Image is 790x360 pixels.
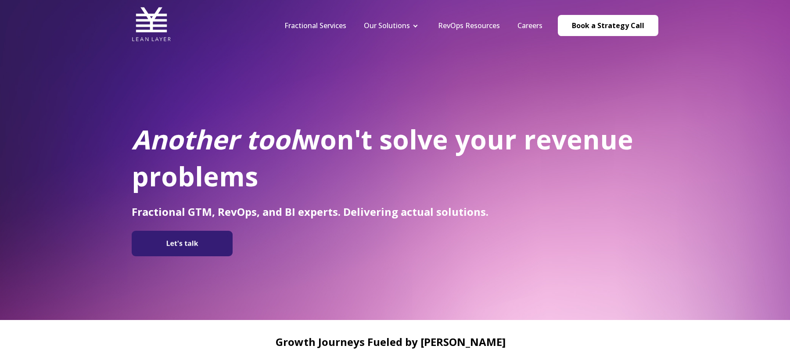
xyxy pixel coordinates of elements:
[284,21,346,30] a: Fractional Services
[558,15,658,36] a: Book a Strategy Call
[517,21,542,30] a: Careers
[132,121,298,157] em: Another tool
[276,21,551,30] div: Navigation Menu
[132,4,171,44] img: Lean Layer Logo
[438,21,500,30] a: RevOps Resources
[132,204,488,219] span: Fractional GTM, RevOps, and BI experts. Delivering actual solutions.
[364,21,410,30] a: Our Solutions
[132,336,650,348] h2: Growth Journeys Fueled by [PERSON_NAME]
[132,121,633,194] span: won't solve your revenue problems
[136,234,228,253] img: Let's talk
